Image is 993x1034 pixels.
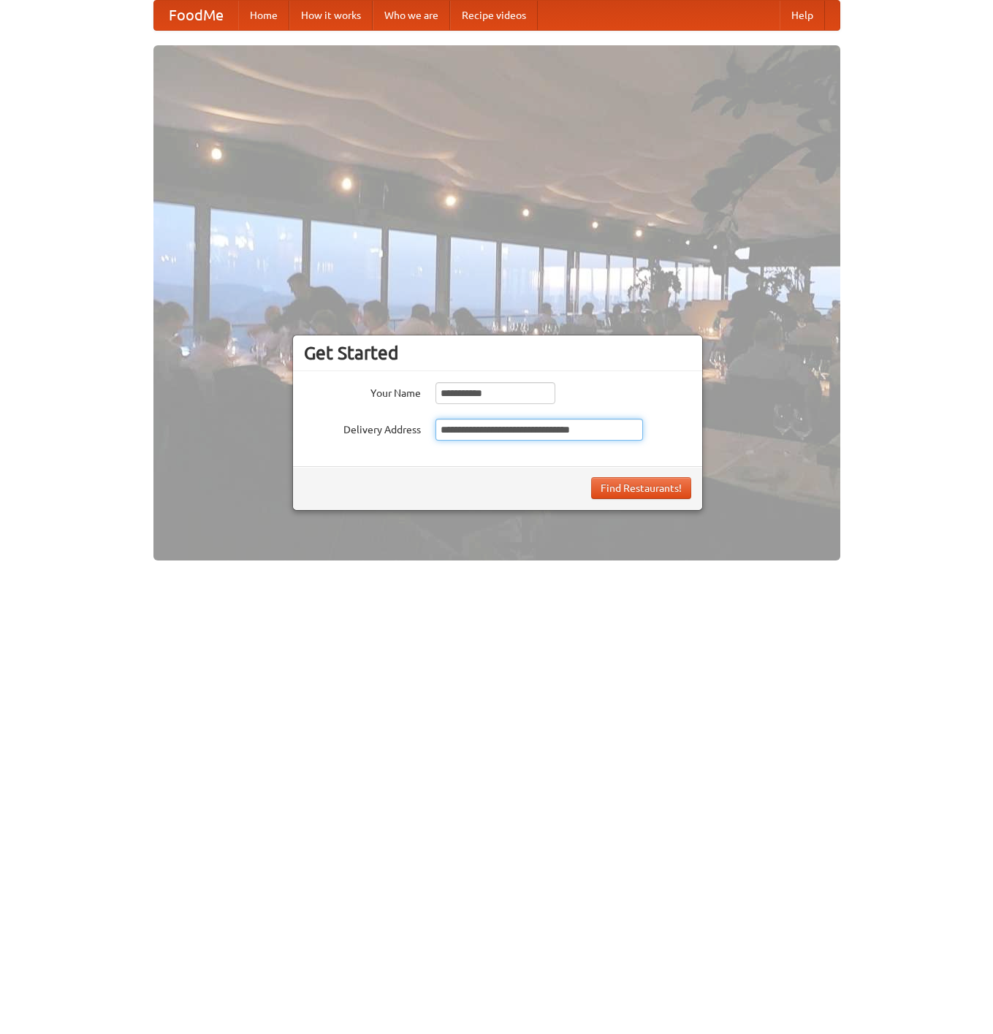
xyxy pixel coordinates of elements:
a: Help [780,1,825,30]
a: FoodMe [154,1,238,30]
button: Find Restaurants! [591,477,691,499]
a: Who we are [373,1,450,30]
a: Home [238,1,289,30]
a: How it works [289,1,373,30]
h3: Get Started [304,342,691,364]
a: Recipe videos [450,1,538,30]
label: Delivery Address [304,419,421,437]
label: Your Name [304,382,421,400]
